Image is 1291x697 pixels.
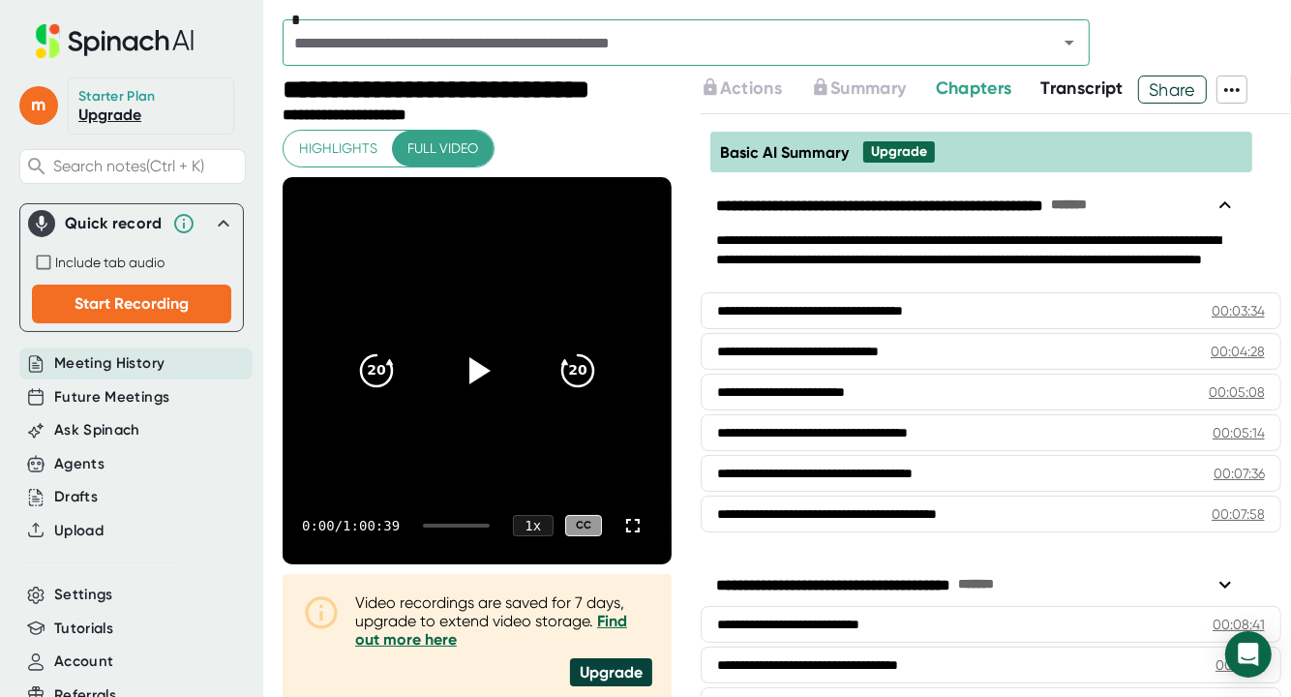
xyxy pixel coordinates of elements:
button: Open [1056,29,1083,56]
span: Full video [407,136,478,161]
button: Settings [54,584,113,606]
button: Full video [392,131,494,167]
span: Actions [720,77,782,99]
button: Start Recording [32,285,231,323]
span: Summary [830,77,906,99]
button: Summary [811,76,906,102]
span: m [19,86,58,125]
div: 0:00 / 1:00:39 [302,518,400,533]
div: Video recordings are saved for 7 days, upgrade to extend video storage. [355,593,652,649]
button: Chapters [936,76,1012,102]
button: Upload [54,520,104,542]
div: 00:07:36 [1214,464,1265,483]
div: Quick record [28,204,235,243]
span: Search notes (Ctrl + K) [53,157,204,175]
div: Open Intercom Messenger [1225,631,1272,678]
button: Tutorials [54,618,113,640]
span: Include tab audio [55,255,165,270]
div: Upgrade [871,143,927,161]
a: Upgrade [78,106,141,124]
div: 00:07:58 [1212,504,1265,524]
div: Starter Plan [78,88,156,106]
div: 00:04:28 [1211,342,1265,361]
div: Upgrade to access [811,76,935,104]
div: 00:08:41 [1213,615,1265,634]
button: Agents [54,453,105,475]
button: Account [54,651,113,673]
button: Drafts [54,486,98,508]
button: Future Meetings [54,386,169,409]
button: Transcript [1041,76,1125,102]
button: Actions [701,76,782,102]
span: Transcript [1041,77,1125,99]
div: 00:05:08 [1209,382,1265,402]
button: Share [1138,76,1207,104]
div: 1 x [513,515,554,536]
div: 00:03:34 [1212,301,1265,320]
button: Ask Spinach [54,419,140,441]
button: Highlights [284,131,393,167]
span: Share [1139,73,1206,106]
div: Record both your microphone and the audio from your browser tab (e.g., videos, meetings, etc.) [32,251,231,274]
span: Chapters [936,77,1012,99]
div: Upgrade [570,658,652,686]
div: 00:05:14 [1213,423,1265,442]
div: CC [565,515,602,537]
button: Meeting History [54,352,165,375]
a: Find out more here [355,612,627,649]
span: Basic AI Summary [720,143,849,162]
span: Highlights [299,136,377,161]
span: Start Recording [75,294,189,313]
div: 00:10:41 [1216,655,1265,675]
div: Upgrade to access [701,76,811,104]
div: Quick record [65,214,163,233]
